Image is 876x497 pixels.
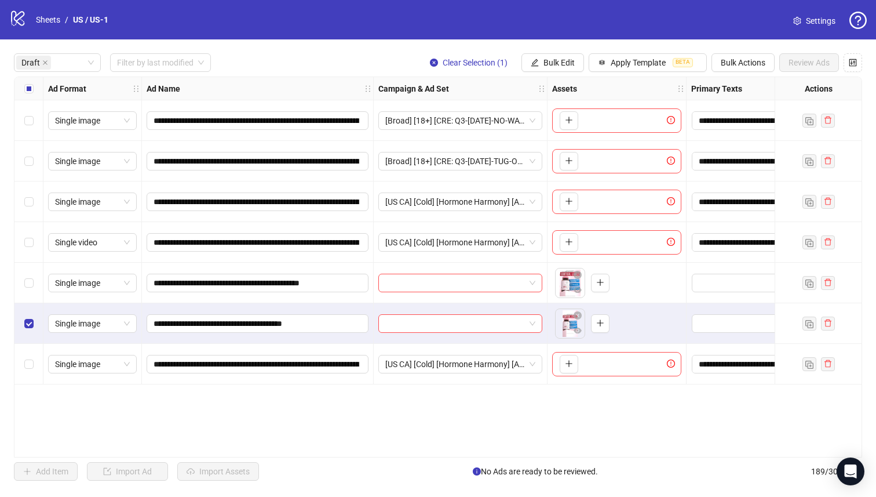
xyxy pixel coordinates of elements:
[421,53,517,72] button: Clear Selection (1)
[55,315,130,332] span: Single image
[55,193,130,211] span: Single image
[55,355,130,373] span: Single image
[565,360,573,368] span: plus
[667,116,678,124] span: exclamation-circle
[14,100,43,141] div: Select row 1
[849,12,867,29] span: question-circle
[177,462,259,481] button: Import Assets
[691,233,797,252] div: Edit values
[565,116,573,124] span: plus
[473,465,598,478] span: No Ads are ready to be reviewed.
[55,234,130,251] span: Single video
[14,182,43,222] div: Select row 3
[844,53,862,72] button: Configure table settings
[571,309,585,323] button: Delete
[793,17,801,25] span: setting
[544,77,547,100] div: Resize Campaign & Ad Set column
[802,195,816,209] button: Duplicate
[667,238,678,246] span: exclamation-circle
[802,276,816,290] button: Duplicate
[611,58,666,67] span: Apply Template
[385,153,535,170] span: [Broad] [18+] [CRE: Q3-09-SEP-2025-TUG-OF-WAR-WEIGHT-HERO-HHPN][29 Sep 2025]
[574,271,582,279] span: close-circle
[691,82,742,95] strong: Primary Texts
[71,13,111,26] a: US / US-1
[677,85,685,93] span: holder
[34,13,63,26] a: Sheets
[721,58,765,67] span: Bulk Actions
[805,82,833,95] strong: Actions
[589,53,707,72] button: Apply TemplateBETA
[556,309,585,338] img: Asset 1
[560,355,578,373] button: Add
[370,77,373,100] div: Resize Ad Name column
[473,467,481,476] span: info-circle
[556,269,585,298] img: Asset 1
[560,233,578,252] button: Add
[443,58,508,67] span: Clear Selection (1)
[571,269,585,282] button: Delete
[55,153,130,170] span: Single image
[565,238,573,246] span: plus
[802,357,816,371] button: Duplicate
[565,197,573,205] span: plus
[574,286,582,294] span: eye
[574,327,582,335] span: eye
[591,274,609,292] button: Add
[691,111,797,130] div: Edit values
[571,284,585,298] button: Preview
[14,263,43,303] div: Select row 5
[683,77,686,100] div: Resize Assets column
[711,53,775,72] button: Bulk Actions
[65,13,68,26] li: /
[543,58,575,67] span: Bulk Edit
[667,197,678,205] span: exclamation-circle
[596,319,604,327] span: plus
[385,193,535,211] span: [US CA] [Cold] [Hormone Harmony] [ASC] [LP: Q1 - 03 MAR -2025 - hormonal Quiz 10Q -15%off 6] [29 ...
[385,355,535,373] span: [US CA] [Cold] [Hormone Harmony] [ASC] [LP: Q1 - 03 MAR -2025 - hormonal Quiz 10Q -15%off 6] [29 ...
[385,234,535,251] span: [US CA] [Cold] [Hormone Harmony] [ASC] [LP: Q1 - 03 MAR -2025 - hormonal Quiz 10Q -15%off 5] [19 ...
[667,360,678,368] span: exclamation-circle
[546,85,554,93] span: holder
[372,85,380,93] span: holder
[571,324,585,338] button: Preview
[42,60,48,66] span: close
[673,58,693,67] span: BETA
[560,193,578,211] button: Add
[667,157,678,165] span: exclamation-circle
[430,59,438,67] span: close-circle
[691,314,797,333] div: Edit values
[521,53,584,72] button: Bulk Edit
[21,56,40,69] span: Draft
[138,77,141,100] div: Resize Ad Format column
[14,141,43,182] div: Select row 2
[132,85,140,93] span: holder
[55,274,130,292] span: Single image
[560,111,578,130] button: Add
[565,157,573,165] span: plus
[837,458,864,485] div: Open Intercom Messenger
[560,152,578,170] button: Add
[784,12,845,30] a: Settings
[691,273,797,293] div: Edit values
[806,14,835,27] span: Settings
[140,85,148,93] span: holder
[802,317,816,331] button: Duplicate
[48,82,86,95] strong: Ad Format
[14,222,43,263] div: Select row 4
[147,82,180,95] strong: Ad Name
[14,77,43,100] div: Select all rows
[802,154,816,168] button: Duplicate
[364,85,372,93] span: holder
[16,56,51,70] span: Draft
[591,314,609,333] button: Add
[685,85,693,93] span: holder
[14,462,78,481] button: Add Item
[385,112,535,129] span: [Broad] [18+] [CRE: Q3-09-SEP-2025-NO-WAY-THREAD-WEIGHT-TEXT-BUBBLE-HH][29 Sep 2025]
[14,344,43,384] div: Select row 7
[378,82,449,95] strong: Campaign & Ad Set
[691,192,797,212] div: Edit values
[531,59,539,67] span: edit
